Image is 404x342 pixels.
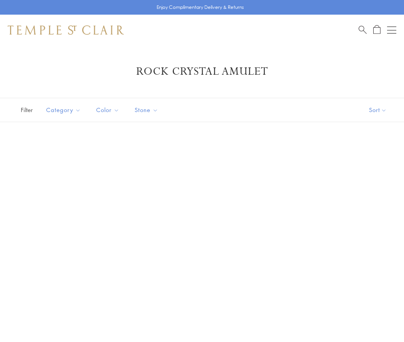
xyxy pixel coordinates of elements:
[129,101,164,119] button: Stone
[19,65,385,79] h1: Rock Crystal Amulet
[352,98,404,122] button: Show sort by
[92,105,125,115] span: Color
[359,25,367,35] a: Search
[157,3,244,11] p: Enjoy Complimentary Delivery & Returns
[387,25,396,35] button: Open navigation
[42,105,87,115] span: Category
[40,101,87,119] button: Category
[373,25,381,35] a: Open Shopping Bag
[8,25,124,35] img: Temple St. Clair
[90,101,125,119] button: Color
[131,105,164,115] span: Stone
